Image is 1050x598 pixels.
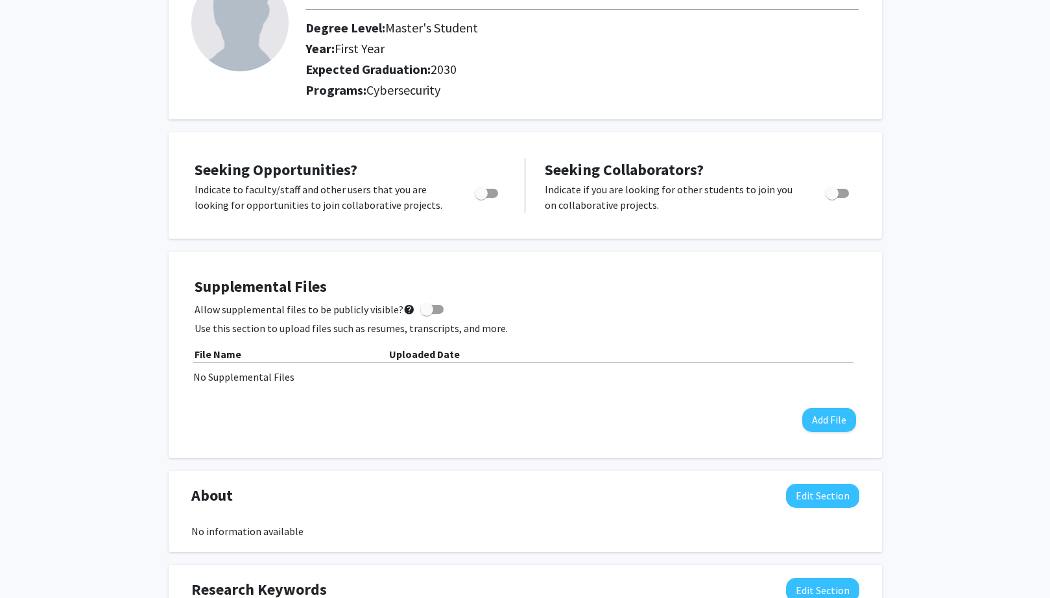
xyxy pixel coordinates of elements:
[305,20,747,36] h2: Degree Level:
[431,61,457,77] span: 2030
[545,160,704,180] span: Seeking Collaborators?
[305,41,747,56] h2: Year:
[305,62,747,77] h2: Expected Graduation:
[385,19,478,36] span: Master's Student
[335,40,385,56] span: First Year
[195,278,856,296] h4: Supplemental Files
[195,320,856,336] p: Use this section to upload files such as resumes, transcripts, and more.
[193,369,857,385] div: No Supplemental Files
[195,160,357,180] span: Seeking Opportunities?
[786,484,859,508] button: Edit About
[191,484,233,507] span: About
[10,540,55,588] iframe: Chat
[195,302,415,317] span: Allow supplemental files to be publicly visible?
[470,182,505,201] div: Toggle
[389,348,460,361] b: Uploaded Date
[366,82,440,98] span: Cybersecurity
[191,523,859,539] div: No information available
[802,408,856,432] button: Add File
[403,302,415,317] mat-icon: help
[545,182,801,213] p: Indicate if you are looking for other students to join you on collaborative projects.
[195,182,450,213] p: Indicate to faculty/staff and other users that you are looking for opportunities to join collabor...
[305,82,859,98] h2: Programs:
[195,348,241,361] b: File Name
[820,182,856,201] div: Toggle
